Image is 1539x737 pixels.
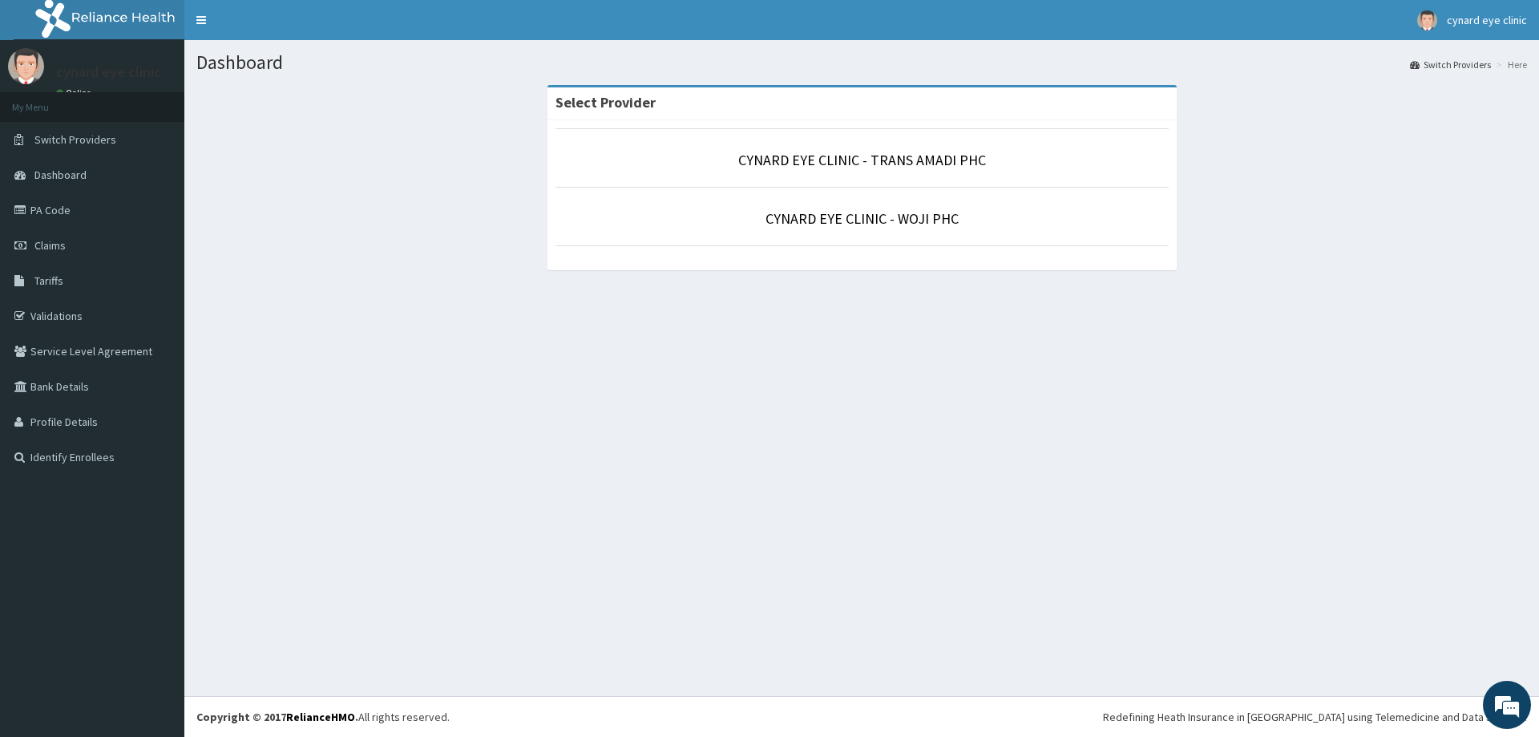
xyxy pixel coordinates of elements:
a: Online [56,87,95,99]
span: Dashboard [34,168,87,182]
span: Tariffs [34,273,63,288]
a: Switch Providers [1410,58,1491,71]
a: CYNARD EYE CLINIC - TRANS AMADI PHC [738,151,986,169]
h1: Dashboard [196,52,1527,73]
span: cynard eye clinic [1447,13,1527,27]
img: User Image [1417,10,1437,30]
span: Claims [34,238,66,253]
strong: Copyright © 2017 . [196,710,358,724]
div: Redefining Heath Insurance in [GEOGRAPHIC_DATA] using Telemedicine and Data Science! [1103,709,1527,725]
span: Switch Providers [34,132,116,147]
li: Here [1493,58,1527,71]
a: RelianceHMO [286,710,355,724]
strong: Select Provider [555,93,656,111]
a: CYNARD EYE CLINIC - WOJI PHC [765,209,959,228]
p: cynard eye clinic [56,65,161,79]
img: User Image [8,48,44,84]
footer: All rights reserved. [184,696,1539,737]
